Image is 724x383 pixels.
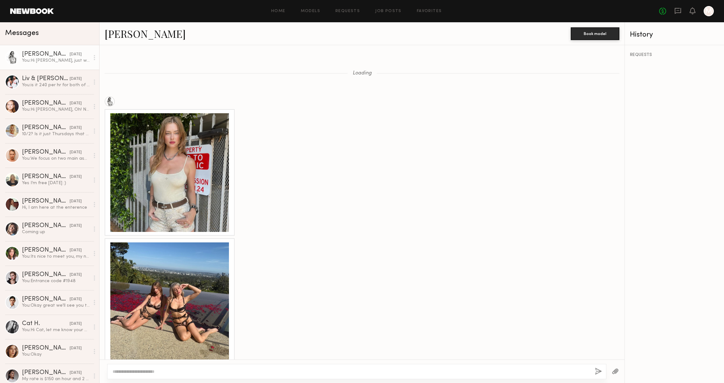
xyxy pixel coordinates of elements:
div: You: Its nice to meet you, my name is [PERSON_NAME] and I am the Head Designer at Blue B Collecti... [22,254,90,260]
div: [PERSON_NAME] [22,100,70,107]
div: [PERSON_NAME] [22,247,70,254]
div: [PERSON_NAME] [22,174,70,180]
a: Requests [335,9,360,13]
div: History [630,31,719,38]
span: Messages [5,30,39,37]
div: 10/2? Is it just Thursdays that you have available? If so would the 9th or 16th work? [22,131,90,137]
div: [DATE] [70,125,82,131]
div: [DATE] [70,296,82,303]
span: Loading [353,71,372,76]
div: [DATE] [70,101,82,107]
a: Home [271,9,286,13]
div: You: is it 240 per hr for both of you or per person [22,82,90,88]
div: You: Okay great we'll see you then [22,303,90,309]
a: Models [301,9,320,13]
div: You: Hi Cat, let me know your availability [22,327,90,333]
div: Coming up [22,229,90,235]
div: You: We focus on two main aspects: first, the online portfolio. When candidates arrive, they ofte... [22,156,90,162]
div: You: Okay [22,352,90,358]
div: [PERSON_NAME] [22,149,70,156]
div: Yes I’m free [DATE] :) [22,180,90,186]
div: [PERSON_NAME] [22,345,70,352]
div: [PERSON_NAME] [22,223,70,229]
div: You: Hi [PERSON_NAME], Oh! No. I hope you recover soon, as soon you recover reach back to me! I w... [22,107,90,113]
div: Cat H. [22,321,70,327]
div: [PERSON_NAME] [22,370,70,376]
div: [DATE] [70,76,82,82]
div: [DATE] [70,345,82,352]
div: [DATE] [70,52,82,58]
a: Book model [571,31,619,36]
div: [DATE] [70,321,82,327]
div: [DATE] [70,223,82,229]
div: Hi, I am here at the enterence [22,205,90,211]
div: [PERSON_NAME] [22,272,70,278]
button: Book model [571,27,619,40]
div: [DATE] [70,198,82,205]
a: Job Posts [375,9,402,13]
div: [DATE] [70,370,82,376]
div: Liv & [PERSON_NAME] [22,76,70,82]
div: [PERSON_NAME] [22,198,70,205]
div: REQUESTS [630,53,719,57]
div: [PERSON_NAME] [22,51,70,58]
div: [DATE] [70,150,82,156]
div: You: Entrance code #1948 [22,278,90,284]
div: [DATE] [70,247,82,254]
a: [PERSON_NAME] [105,27,186,40]
a: Favorites [417,9,442,13]
div: My rate is $150 an hour and 2 hours minimum [22,376,90,382]
div: [PERSON_NAME] [22,296,70,303]
div: [DATE] [70,272,82,278]
div: You: Hi [PERSON_NAME], just wanted to give you a reminder for [DATE] 1HR shoot at 11am-12Pm [22,58,90,64]
div: [DATE] [70,174,82,180]
a: M [704,6,714,16]
div: [PERSON_NAME] [22,125,70,131]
